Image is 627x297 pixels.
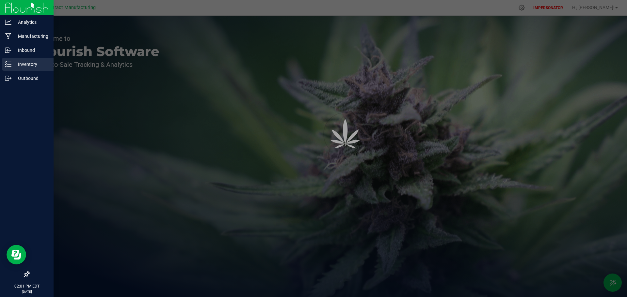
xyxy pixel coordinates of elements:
[3,289,51,294] p: [DATE]
[5,61,11,67] inline-svg: Inventory
[11,32,51,40] p: Manufacturing
[3,283,51,289] p: 02:01 PM EDT
[5,33,11,39] inline-svg: Manufacturing
[11,18,51,26] p: Analytics
[7,245,26,264] iframe: Resource center
[5,47,11,53] inline-svg: Inbound
[11,60,51,68] p: Inventory
[5,19,11,25] inline-svg: Analytics
[5,75,11,82] inline-svg: Outbound
[11,74,51,82] p: Outbound
[11,46,51,54] p: Inbound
